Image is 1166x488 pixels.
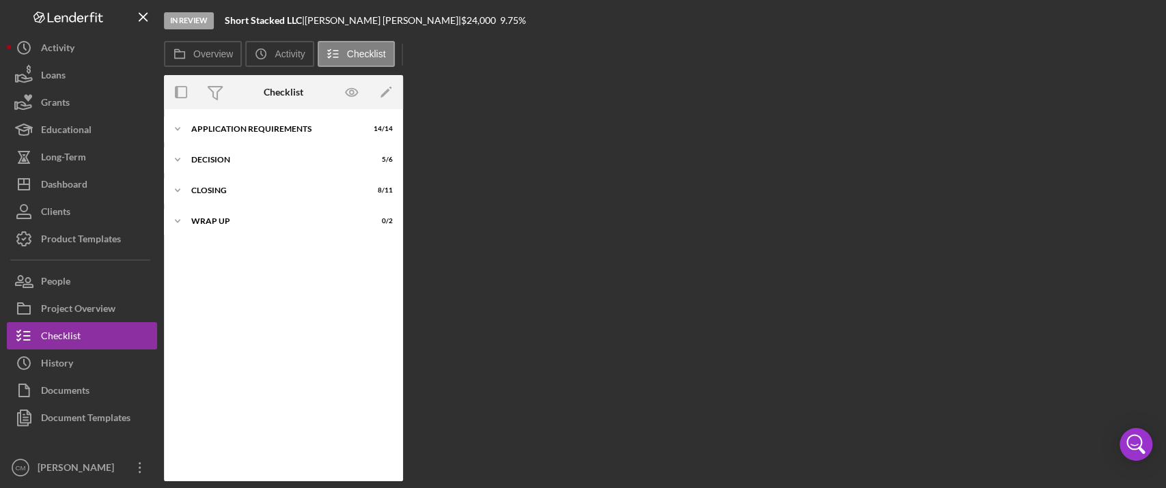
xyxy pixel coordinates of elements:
[41,89,70,119] div: Grants
[164,12,214,29] div: In Review
[347,48,386,59] label: Checklist
[225,14,302,26] b: Short Stacked LLC
[191,156,359,164] div: Decision
[305,15,461,26] div: [PERSON_NAME] [PERSON_NAME] |
[7,349,157,377] button: History
[41,34,74,65] div: Activity
[191,125,359,133] div: APPLICATION REQUIREMENTS
[318,41,395,67] button: Checklist
[41,116,92,147] div: Educational
[16,464,26,472] text: CM
[7,171,157,198] button: Dashboard
[7,268,157,295] button: People
[225,15,305,26] div: |
[245,41,314,67] button: Activity
[275,48,305,59] label: Activity
[7,89,157,116] button: Grants
[41,143,86,174] div: Long-Term
[368,156,393,164] div: 5 / 6
[264,87,303,98] div: Checklist
[368,186,393,195] div: 8 / 11
[34,454,123,485] div: [PERSON_NAME]
[41,61,66,92] div: Loans
[7,198,157,225] button: Clients
[368,125,393,133] div: 14 / 14
[41,268,70,298] div: People
[500,15,526,26] div: 9.75 %
[7,454,157,481] button: CM[PERSON_NAME]
[7,225,157,253] button: Product Templates
[193,48,233,59] label: Overview
[41,171,87,201] div: Dashboard
[41,198,70,229] div: Clients
[191,186,359,195] div: CLOSING
[1120,428,1152,461] div: Open Intercom Messenger
[7,61,157,89] button: Loans
[7,34,157,61] button: Activity
[7,322,157,349] button: Checklist
[41,225,121,256] div: Product Templates
[41,377,89,407] div: Documents
[7,143,157,171] button: Long-Term
[41,349,73,380] div: History
[7,295,157,322] button: Project Overview
[368,217,393,225] div: 0 / 2
[41,322,81,353] div: Checklist
[461,14,496,26] span: $24,000
[7,404,157,431] button: Document Templates
[7,116,157,143] button: Educational
[41,404,130,435] div: Document Templates
[191,217,359,225] div: WRAP UP
[7,377,157,404] button: Documents
[41,295,115,326] div: Project Overview
[164,41,242,67] button: Overview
